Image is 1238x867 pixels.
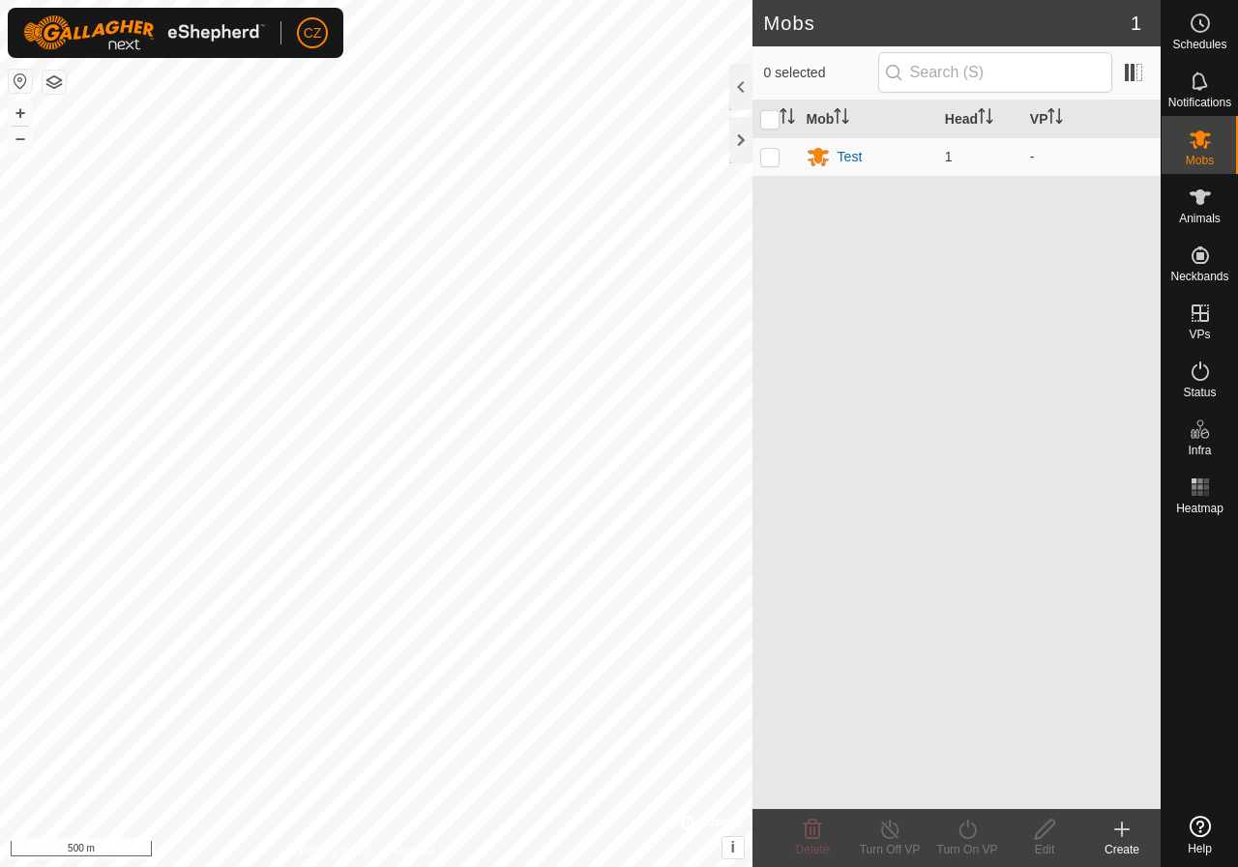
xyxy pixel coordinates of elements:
a: Help [1162,808,1238,862]
p-sorticon: Activate to sort [1047,111,1063,127]
span: Heatmap [1176,503,1223,514]
span: 1 [1131,9,1141,38]
span: Mobs [1186,155,1214,166]
th: VP [1022,101,1161,138]
td: - [1022,137,1161,176]
button: Reset Map [9,70,32,93]
div: Edit [1006,841,1083,858]
p-sorticon: Activate to sort [978,111,993,127]
p-sorticon: Activate to sort [780,111,795,127]
p-sorticon: Activate to sort [834,111,849,127]
span: i [730,839,734,855]
span: 1 [945,149,953,164]
th: Head [937,101,1022,138]
input: Search (S) [878,52,1112,93]
span: Delete [796,843,830,856]
div: Test [838,147,863,167]
span: Schedules [1172,39,1226,50]
button: + [9,101,32,125]
span: VPs [1189,329,1210,340]
div: Create [1083,841,1161,858]
span: 0 selected [764,63,878,83]
button: i [722,837,744,858]
th: Mob [799,101,937,138]
span: Neckbands [1170,271,1228,282]
div: Turn Off VP [851,841,928,858]
div: Turn On VP [928,841,1006,858]
button: – [9,127,32,150]
h2: Mobs [764,12,1131,35]
a: Contact Us [395,842,452,859]
span: Animals [1179,213,1221,224]
span: Status [1183,387,1216,398]
span: CZ [304,23,322,43]
a: Privacy Policy [300,842,372,859]
button: Map Layers [43,71,66,94]
span: Help [1188,843,1212,854]
span: Notifications [1168,97,1231,108]
span: Infra [1188,445,1211,456]
img: Gallagher Logo [23,15,265,50]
